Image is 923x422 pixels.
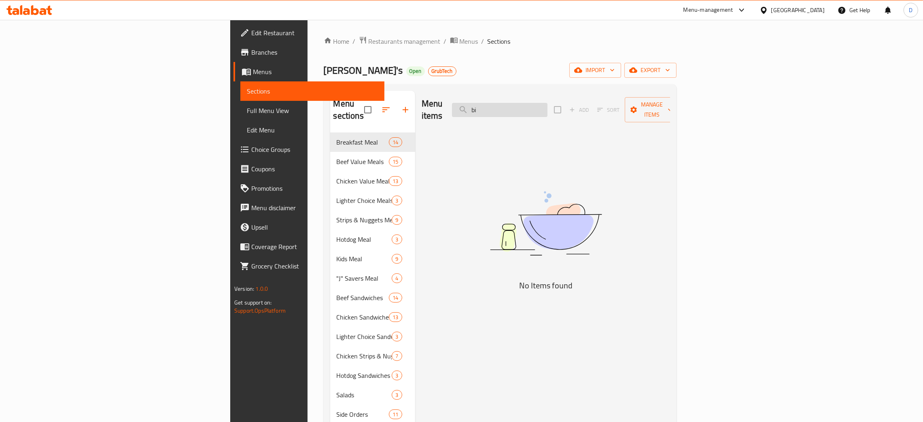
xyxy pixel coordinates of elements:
[337,409,389,419] div: Side Orders
[631,65,670,75] span: export
[330,210,415,230] div: Strips & Nuggets Meal9
[482,36,484,46] li: /
[406,68,425,75] span: Open
[389,313,401,321] span: 13
[450,36,478,47] a: Menus
[337,332,392,341] span: Lighter Choice Sandwiches
[337,196,392,205] span: Lighter Choice Meals
[392,391,401,399] span: 3
[233,198,384,217] a: Menu disclaimer
[337,371,392,380] span: Hotdog Sandwiches
[337,157,389,166] span: Beef Value Meals
[330,191,415,210] div: Lighter Choice Meals3
[392,196,402,205] div: items
[330,230,415,249] div: Hotdog Meal3
[389,312,402,322] div: items
[233,23,384,43] a: Edit Restaurant
[337,234,392,244] div: Hotdog Meal
[389,177,401,185] span: 13
[330,171,415,191] div: Chicken Value Meals13
[392,352,401,360] span: 7
[392,333,401,341] span: 3
[337,137,389,147] span: Breakfast Meal
[422,98,443,122] h2: Menu items
[240,120,384,140] a: Edit Menu
[429,68,456,75] span: GrubTech
[566,104,592,116] span: Add item
[389,137,402,147] div: items
[233,140,384,159] a: Choice Groups
[234,283,254,294] span: Version:
[392,390,402,400] div: items
[240,81,384,101] a: Sections
[330,385,415,405] div: Salads3
[330,269,415,288] div: "J" Savers Meal4
[392,275,401,282] span: 4
[251,28,378,38] span: Edit Restaurant
[376,100,396,119] span: Sort sections
[389,158,401,166] span: 15
[359,36,441,47] a: Restaurants management
[337,312,389,322] div: Chicken Sandwiches
[452,103,547,117] input: search
[392,236,401,243] span: 3
[389,157,402,166] div: items
[624,63,677,78] button: export
[330,346,415,366] div: Chicken Strips & Nuggets Only7
[330,327,415,346] div: Lighter Choice Sandwiches3
[337,215,392,225] span: Strips & Nuggets Meal
[233,43,384,62] a: Branches
[445,170,647,277] img: dish.svg
[445,279,647,292] h5: No Items found
[337,273,392,283] span: "J" Savers Meal
[330,152,415,171] div: Beef Value Meals15
[337,254,392,264] span: Kids Meal
[392,332,402,341] div: items
[234,305,286,316] a: Support.OpsPlatform
[337,351,392,361] span: Chicken Strips & Nuggets Only
[444,36,447,46] li: /
[389,409,402,419] div: items
[330,288,415,307] div: Beef Sandwiches14
[488,36,511,46] span: Sections
[359,101,376,118] span: Select all sections
[240,101,384,120] a: Full Menu View
[909,6,912,15] span: D
[392,216,401,224] span: 9
[389,139,401,146] span: 14
[771,6,825,15] div: [GEOGRAPHIC_DATA]
[233,159,384,179] a: Coupons
[389,411,401,418] span: 11
[683,5,733,15] div: Menu-management
[251,242,378,251] span: Coverage Report
[330,366,415,385] div: Hotdog Sandwiches3
[337,293,389,303] div: Beef Sandwiches
[389,293,402,303] div: items
[576,65,615,75] span: import
[625,97,679,122] button: Manage items
[369,36,441,46] span: Restaurants management
[253,67,378,77] span: Menus
[389,294,401,302] span: 14
[233,256,384,276] a: Grocery Checklist
[392,254,402,264] div: items
[389,176,402,186] div: items
[251,222,378,232] span: Upsell
[392,215,402,225] div: items
[251,261,378,271] span: Grocery Checklist
[337,176,389,186] span: Chicken Value Meals
[392,372,401,379] span: 3
[234,297,272,308] span: Get support on:
[233,237,384,256] a: Coverage Report
[251,183,378,193] span: Promotions
[569,63,621,78] button: import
